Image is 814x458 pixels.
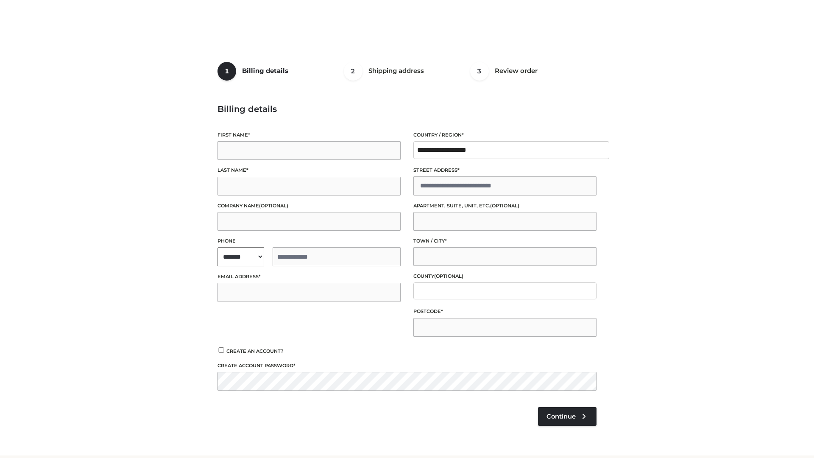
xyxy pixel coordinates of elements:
span: (optional) [490,203,519,209]
label: Last name [217,166,401,174]
label: Apartment, suite, unit, etc. [413,202,597,210]
span: Review order [495,67,538,75]
a: Continue [538,407,597,426]
label: Postcode [413,307,597,316]
span: (optional) [259,203,288,209]
span: 1 [217,62,236,81]
label: Company name [217,202,401,210]
label: First name [217,131,401,139]
input: Create an account? [217,347,225,353]
label: Create account password [217,362,597,370]
span: Create an account? [226,348,284,354]
span: 2 [344,62,362,81]
h3: Billing details [217,104,597,114]
label: Street address [413,166,597,174]
label: Town / City [413,237,597,245]
span: (optional) [434,273,463,279]
span: Continue [546,413,576,420]
span: Billing details [242,67,288,75]
label: Email address [217,273,401,281]
span: Shipping address [368,67,424,75]
label: County [413,272,597,280]
label: Phone [217,237,401,245]
label: Country / Region [413,131,597,139]
span: 3 [470,62,489,81]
